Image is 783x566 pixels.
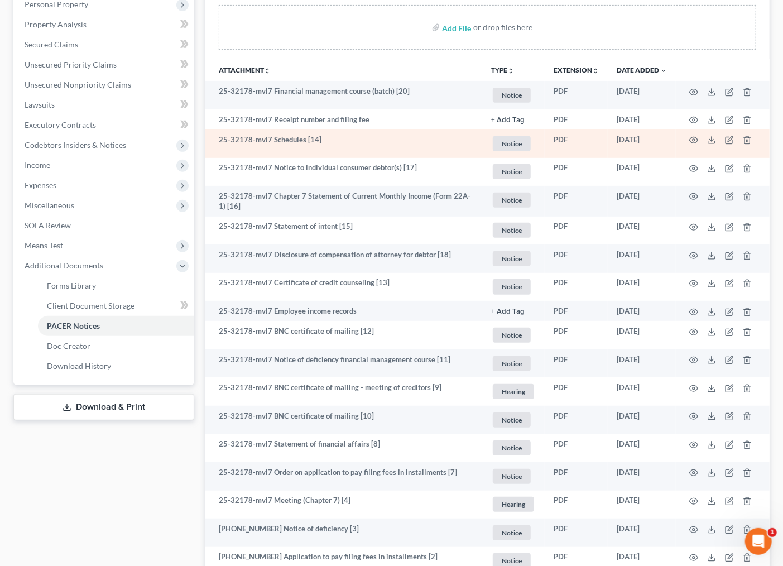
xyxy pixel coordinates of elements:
[264,68,271,74] i: unfold_more
[608,519,676,547] td: [DATE]
[25,40,78,49] span: Secured Claims
[491,67,514,74] button: TYPEunfold_more
[25,180,56,190] span: Expenses
[545,491,608,519] td: PDF
[545,81,608,109] td: PDF
[205,377,482,406] td: 25-32178-mvl7 BNC certificate of mailing - meeting of creditors [9]
[38,316,194,336] a: PACER Notices
[25,20,87,29] span: Property Analysis
[493,88,531,103] span: Notice
[25,100,55,109] span: Lawsuits
[491,221,536,239] a: Notice
[491,306,536,316] a: + Add Tag
[493,384,534,399] span: Hearing
[545,321,608,349] td: PDF
[608,406,676,434] td: [DATE]
[491,117,525,124] button: + Add Tag
[608,109,676,129] td: [DATE]
[608,321,676,349] td: [DATE]
[491,326,536,344] a: Notice
[47,361,111,371] span: Download History
[47,281,96,290] span: Forms Library
[491,162,536,181] a: Notice
[545,377,608,406] td: PDF
[13,394,194,420] a: Download & Print
[545,158,608,186] td: PDF
[16,95,194,115] a: Lawsuits
[608,81,676,109] td: [DATE]
[493,251,531,266] span: Notice
[608,301,676,321] td: [DATE]
[493,469,531,484] span: Notice
[38,356,194,376] a: Download History
[745,528,772,555] iframe: Intercom live chat
[592,68,599,74] i: unfold_more
[205,186,482,217] td: 25-32178-mvl7 Chapter 7 Statement of Current Monthly Income (Form 22A-1) [16]
[545,301,608,321] td: PDF
[608,186,676,217] td: [DATE]
[493,412,531,428] span: Notice
[493,525,531,540] span: Notice
[205,301,482,321] td: 25-32178-mvl7 Employee income records
[493,193,531,208] span: Notice
[491,191,536,209] a: Notice
[16,115,194,135] a: Executory Contracts
[660,68,667,74] i: expand_more
[617,66,667,74] a: Date Added expand_more
[491,467,536,486] a: Notice
[491,308,525,315] button: + Add Tag
[205,109,482,129] td: 25-32178-mvl7 Receipt number and filing fee
[491,495,536,514] a: Hearing
[205,158,482,186] td: 25-32178-mvl7 Notice to individual consumer debtor(s) [17]
[545,273,608,301] td: PDF
[38,336,194,356] a: Doc Creator
[608,129,676,158] td: [DATE]
[16,35,194,55] a: Secured Claims
[25,241,63,250] span: Means Test
[16,215,194,236] a: SOFA Review
[205,434,482,463] td: 25-32178-mvl7 Statement of financial affairs [8]
[47,341,90,351] span: Doc Creator
[205,217,482,245] td: 25-32178-mvl7 Statement of intent [15]
[545,217,608,245] td: PDF
[491,524,536,542] a: Notice
[608,244,676,273] td: [DATE]
[545,129,608,158] td: PDF
[493,356,531,371] span: Notice
[493,164,531,179] span: Notice
[47,301,134,310] span: Client Document Storage
[507,68,514,74] i: unfold_more
[16,15,194,35] a: Property Analysis
[25,140,126,150] span: Codebtors Insiders & Notices
[205,81,482,109] td: 25-32178-mvl7 Financial management course (batch) [20]
[491,382,536,401] a: Hearing
[491,411,536,429] a: Notice
[608,158,676,186] td: [DATE]
[491,354,536,373] a: Notice
[205,491,482,519] td: 25-32178-mvl7 Meeting (Chapter 7) [4]
[608,462,676,491] td: [DATE]
[545,186,608,217] td: PDF
[608,273,676,301] td: [DATE]
[16,75,194,95] a: Unsecured Nonpriority Claims
[545,349,608,378] td: PDF
[545,519,608,547] td: PDF
[25,120,96,129] span: Executory Contracts
[491,250,536,268] a: Notice
[608,217,676,245] td: [DATE]
[205,406,482,434] td: 25-32178-mvl7 BNC certificate of mailing [10]
[25,80,131,89] span: Unsecured Nonpriority Claims
[608,491,676,519] td: [DATE]
[473,22,532,33] div: or drop files here
[493,136,531,151] span: Notice
[205,321,482,349] td: 25-32178-mvl7 BNC certificate of mailing [12]
[205,519,482,547] td: [PHONE_NUMBER] Notice of deficiency [3]
[38,276,194,296] a: Forms Library
[768,528,777,537] span: 1
[493,279,531,294] span: Notice
[554,66,599,74] a: Extensionunfold_more
[38,296,194,316] a: Client Document Storage
[545,109,608,129] td: PDF
[491,86,536,104] a: Notice
[491,135,536,153] a: Notice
